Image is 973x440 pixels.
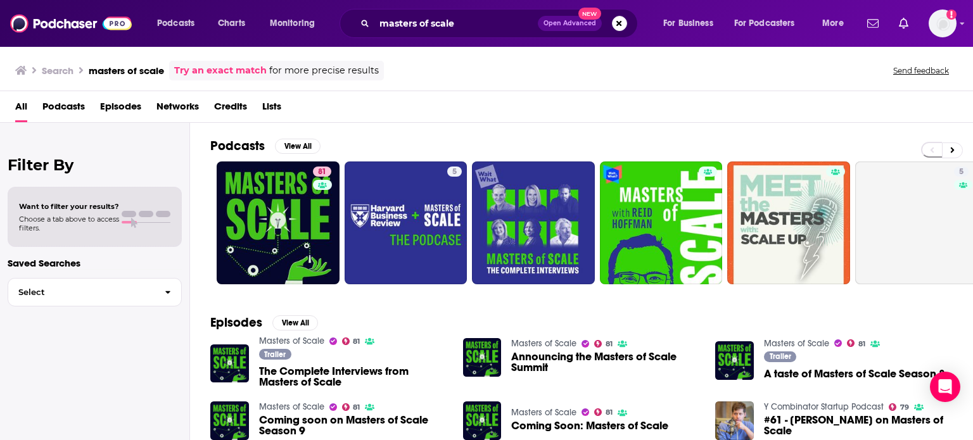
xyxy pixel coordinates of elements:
span: Trailer [770,353,791,360]
a: Coming soon on Masters of Scale Season 9 [259,415,448,436]
h2: Filter By [8,156,182,174]
span: 5 [452,166,457,179]
img: A taste of Masters of Scale Season 8 [715,341,754,380]
span: Logged in as Bcprpro33 [929,9,957,37]
h3: masters of scale [89,65,164,77]
span: 81 [353,339,360,344]
span: Choose a tab above to access filters. [19,215,119,232]
span: 5 [959,166,963,179]
button: open menu [726,13,813,34]
h2: Podcasts [210,138,265,154]
span: A taste of Masters of Scale Season 8 [764,368,945,379]
a: Masters of Scale [511,407,576,418]
a: Masters of Scale [259,401,324,412]
a: EpisodesView All [210,315,318,330]
a: PodcastsView All [210,138,321,154]
button: open menu [148,13,211,34]
a: Podcasts [42,96,85,122]
img: Coming Soon: Masters of Scale [463,401,502,440]
a: #61 - Sam Altman on Masters of Scale [764,415,953,436]
img: #61 - Sam Altman on Masters of Scale [715,401,754,440]
a: 5 [345,161,467,284]
span: Monitoring [270,15,315,32]
a: All [15,96,27,122]
a: Y Combinator Startup Podcast [764,401,884,412]
a: 81 [313,167,331,177]
span: For Business [663,15,713,32]
span: Charts [218,15,245,32]
span: Open Advanced [544,20,596,27]
span: More [822,15,844,32]
button: View All [275,139,321,154]
a: 81 [217,161,340,284]
img: The Complete Interviews from Masters of Scale [210,344,249,383]
a: Coming Soon: Masters of Scale [511,420,668,431]
span: 81 [353,405,360,410]
a: 5 [447,167,462,177]
span: Want to filter your results? [19,202,119,211]
span: For Podcasters [734,15,795,32]
a: 79 [889,403,909,411]
a: Masters of Scale [764,338,829,349]
a: Masters of Scale [259,336,324,346]
a: Lists [262,96,281,122]
img: Podchaser - Follow, Share and Rate Podcasts [10,11,132,35]
span: New [578,8,601,20]
a: Episodes [100,96,141,122]
a: 81 [594,408,613,416]
button: open menu [813,13,860,34]
h3: Search [42,65,73,77]
a: Try an exact match [174,63,267,78]
span: for more precise results [269,63,379,78]
span: Podcasts [157,15,194,32]
a: Networks [156,96,199,122]
button: Open AdvancedNew [538,16,602,31]
a: 81 [594,340,613,348]
span: 79 [900,405,909,410]
button: open menu [654,13,729,34]
a: 81 [342,403,360,411]
a: Masters of Scale [511,338,576,349]
span: Select [8,288,155,296]
span: 81 [318,166,326,179]
a: The Complete Interviews from Masters of Scale [259,366,448,387]
div: Open Intercom Messenger [930,372,960,402]
span: #61 - [PERSON_NAME] on Masters of Scale [764,415,953,436]
button: open menu [261,13,331,34]
img: Coming soon on Masters of Scale Season 9 [210,401,249,440]
a: Announcing the Masters of Scale Summit [511,351,700,373]
a: Show notifications dropdown [894,13,913,34]
svg: Add a profile image [946,9,957,20]
button: Select [8,278,182,306]
span: 81 [606,341,613,347]
a: 81 [847,339,865,347]
a: Charts [210,13,253,34]
p: Saved Searches [8,257,182,269]
button: Send feedback [889,65,953,76]
a: Credits [214,96,247,122]
input: Search podcasts, credits, & more... [374,13,538,34]
a: 5 [954,167,969,177]
div: Search podcasts, credits, & more... [352,9,650,38]
span: Trailer [264,351,286,358]
img: Announcing the Masters of Scale Summit [463,338,502,377]
a: 81 [342,337,360,345]
button: View All [272,315,318,330]
span: 81 [606,410,613,415]
img: User Profile [929,9,957,37]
